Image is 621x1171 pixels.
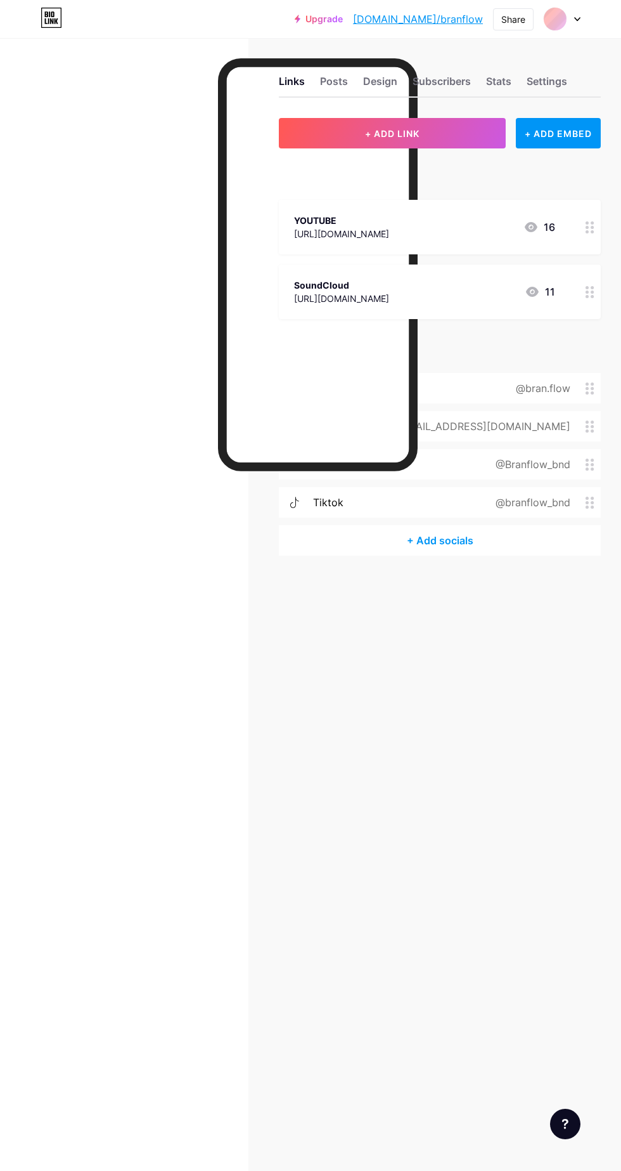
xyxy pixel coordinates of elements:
[525,284,555,299] div: 11
[295,14,343,24] a: Upgrade
[501,13,525,26] div: Share
[523,219,555,235] div: 16
[344,419,586,434] div: mailto:[EMAIL_ADDRESS][DOMAIN_NAME]
[294,214,389,227] div: YOUTUBE
[294,292,389,305] div: [URL][DOMAIN_NAME]
[516,118,601,148] div: + ADD EMBED
[279,74,305,96] div: Links
[496,381,586,396] div: @bran.flow
[279,118,506,148] button: + ADD LINK
[475,457,586,472] div: @Branflow_bnd
[363,74,397,96] div: Design
[353,11,483,27] a: [DOMAIN_NAME]/branflow
[320,74,348,96] div: Posts
[365,128,419,139] span: + ADD LINK
[313,495,343,510] div: tiktok
[475,495,586,510] div: @branflow_bnd
[279,525,601,556] div: + Add socials
[294,278,389,292] div: SoundCloud
[527,74,567,96] div: Settings
[413,74,471,96] div: Subscribers
[486,74,511,96] div: Stats
[294,227,389,240] div: [URL][DOMAIN_NAME]
[279,350,601,363] div: SOCIALS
